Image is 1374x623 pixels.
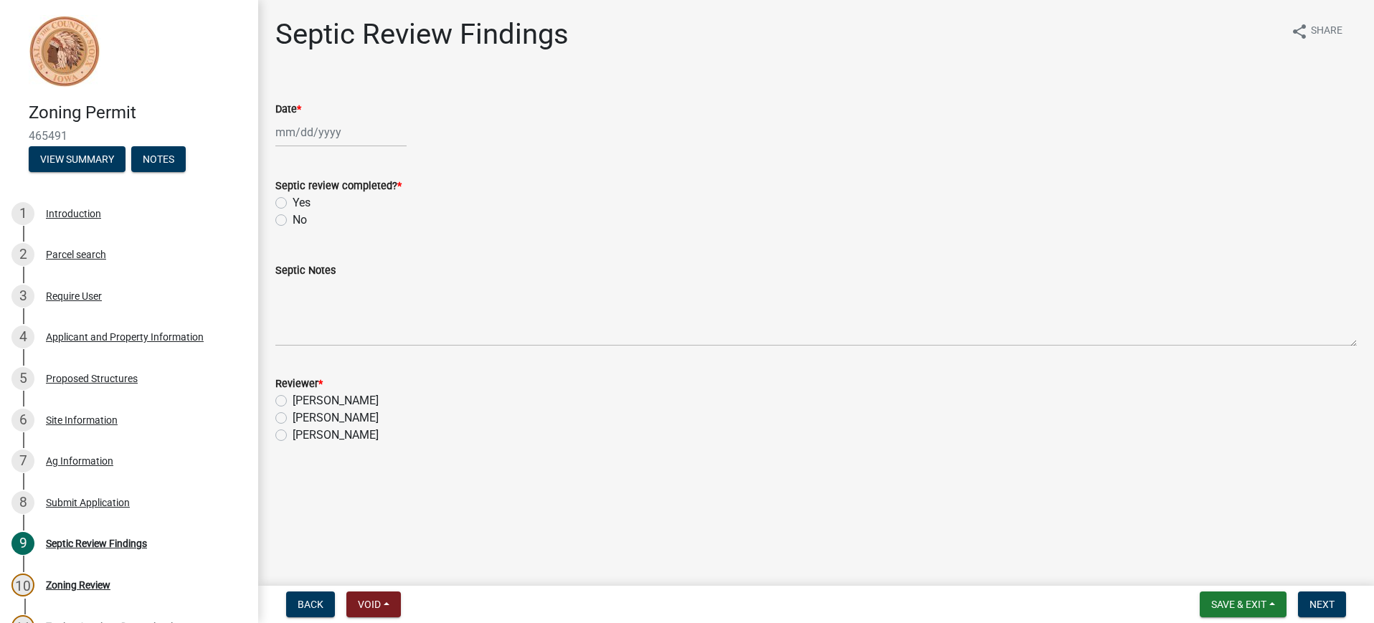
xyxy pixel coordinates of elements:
[293,194,311,211] label: Yes
[29,129,229,143] span: 465491
[275,105,301,115] label: Date
[293,409,379,427] label: [PERSON_NAME]
[1279,17,1354,45] button: shareShare
[293,392,379,409] label: [PERSON_NAME]
[275,266,336,276] label: Septic Notes
[11,325,34,348] div: 4
[46,538,147,548] div: Septic Review Findings
[275,181,402,191] label: Septic review completed?
[286,591,335,617] button: Back
[46,291,102,301] div: Require User
[1200,591,1287,617] button: Save & Exit
[298,599,323,610] span: Back
[1309,599,1335,610] span: Next
[11,409,34,432] div: 6
[131,154,186,166] wm-modal-confirm: Notes
[358,599,381,610] span: Void
[11,491,34,514] div: 8
[46,498,130,508] div: Submit Application
[275,118,407,147] input: mm/dd/yyyy
[46,456,113,466] div: Ag Information
[1311,23,1342,40] span: Share
[11,450,34,472] div: 7
[275,379,323,389] label: Reviewer
[346,591,401,617] button: Void
[46,332,204,342] div: Applicant and Property Information
[29,146,125,172] button: View Summary
[293,211,307,229] label: No
[1298,591,1346,617] button: Next
[46,580,110,590] div: Zoning Review
[29,103,247,123] h4: Zoning Permit
[46,415,118,425] div: Site Information
[275,17,569,52] h1: Septic Review Findings
[11,202,34,225] div: 1
[1211,599,1266,610] span: Save & Exit
[11,574,34,596] div: 10
[293,427,379,444] label: [PERSON_NAME]
[46,374,138,384] div: Proposed Structures
[46,249,106,260] div: Parcel search
[11,367,34,390] div: 5
[46,209,101,219] div: Introduction
[1291,23,1308,40] i: share
[11,532,34,555] div: 9
[29,15,100,87] img: Sioux County, Iowa
[11,243,34,266] div: 2
[11,285,34,308] div: 3
[29,154,125,166] wm-modal-confirm: Summary
[131,146,186,172] button: Notes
